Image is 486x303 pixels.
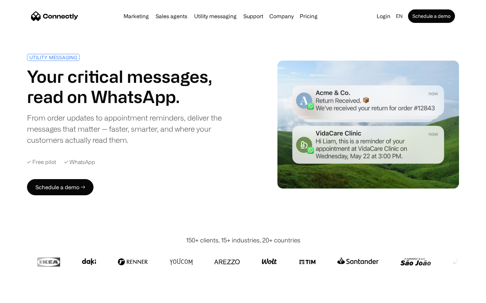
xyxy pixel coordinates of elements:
div: ✓ WhatsApp [64,159,95,165]
aside: Language selected: English [7,291,40,301]
div: UTILITY MESSAGING [29,55,77,60]
a: Schedule a demo → [27,179,93,195]
div: 150+ clients, 15+ industries, 20+ countries [186,236,300,245]
div: ✓ Free pilot [27,159,56,165]
div: en [393,11,407,21]
a: Login [374,11,393,21]
a: Support [241,13,266,19]
h1: Your critical messages, read on WhatsApp. [27,66,240,107]
div: en [396,11,403,21]
ul: Language list [13,291,40,301]
a: Marketing [121,13,152,19]
div: Company [267,11,296,21]
a: Utility messaging [191,13,239,19]
a: Pricing [297,13,320,19]
a: Sales agents [153,13,190,19]
div: Company [269,11,294,21]
div: From order updates to appointment reminders, deliver the messages that matter — faster, smarter, ... [27,112,240,145]
a: home [31,11,78,21]
a: Schedule a demo [408,9,455,23]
